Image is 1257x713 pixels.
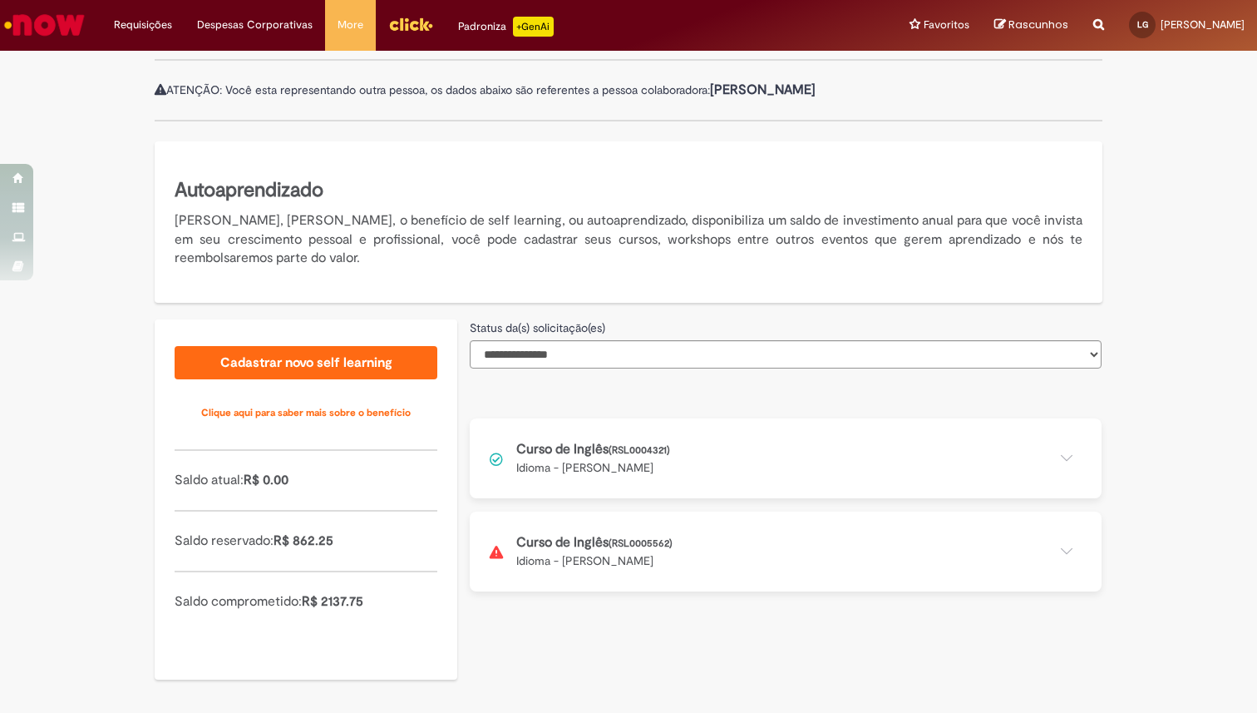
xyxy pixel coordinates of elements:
[175,471,437,490] p: Saldo atual:
[175,592,437,611] p: Saldo comprometido:
[175,211,1082,269] p: [PERSON_NAME], [PERSON_NAME], o benefício de self learning, ou autoaprendizado, disponibiliza um ...
[1137,19,1148,30] span: LG
[1161,17,1245,32] span: [PERSON_NAME]
[302,593,363,610] span: R$ 2137.75
[458,17,554,37] div: Padroniza
[924,17,969,33] span: Favoritos
[710,82,816,98] b: [PERSON_NAME]
[470,319,605,336] label: Status da(s) solicitação(es)
[114,17,172,33] span: Requisições
[175,532,437,551] p: Saldo reservado:
[175,396,437,429] a: Clique aqui para saber mais sobre o benefício
[155,59,1102,121] div: ATENÇÃO: Você esta representando outra pessoa, os dados abaixo são referentes a pessoa colaboradora:
[2,8,87,42] img: ServiceNow
[994,17,1068,33] a: Rascunhos
[1008,17,1068,32] span: Rascunhos
[513,17,554,37] p: +GenAi
[175,346,437,379] a: Cadastrar novo self learning
[197,17,313,33] span: Despesas Corporativas
[338,17,363,33] span: More
[244,472,288,488] span: R$ 0.00
[388,12,433,37] img: click_logo_yellow_360x200.png
[175,176,1082,205] h5: Autoaprendizado
[274,532,333,549] span: R$ 862.25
